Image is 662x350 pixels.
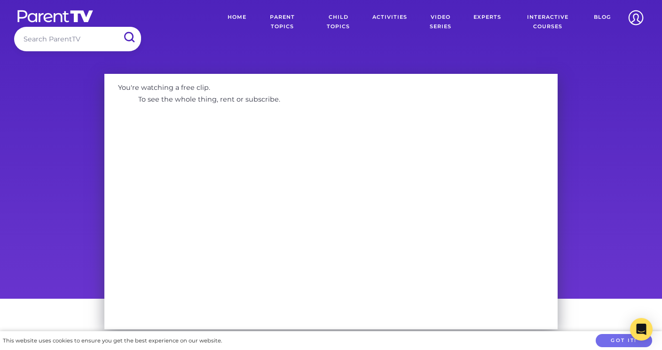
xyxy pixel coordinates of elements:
a: Child Topics [312,6,365,39]
a: Activities [365,6,414,39]
div: This website uses cookies to ensure you get the best experience on our website. [3,336,222,346]
a: Parent Topics [253,6,312,39]
a: Experts [466,6,508,39]
input: Submit [117,27,141,48]
button: Got it! [596,334,652,348]
img: Account [624,6,648,30]
a: Home [221,6,253,39]
img: parenttv-logo-white.4c85aaf.svg [16,9,94,23]
input: Search ParentTV [14,27,141,51]
p: To see the whole thing, rent or subscribe. [132,93,287,106]
a: Blog [587,6,618,39]
div: Open Intercom Messenger [630,318,653,341]
p: You're watching a free clip. [111,80,217,94]
a: Video Series [414,6,467,39]
a: Interactive Courses [508,6,587,39]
